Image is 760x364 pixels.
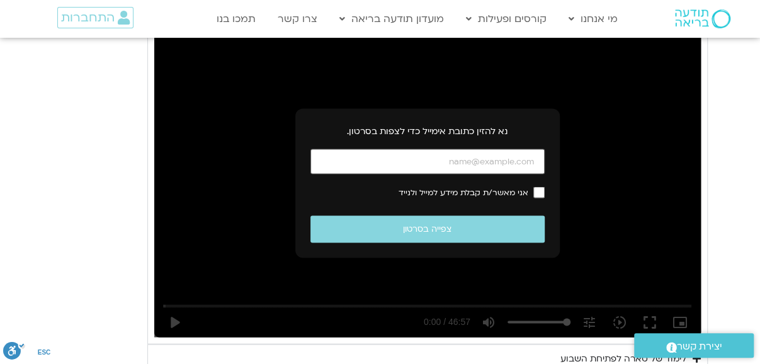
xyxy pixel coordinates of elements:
[310,215,545,242] button: צפייה בסרטון
[533,186,545,198] input: אני מאשר/ת קבלת מידע למייל ולנייד
[310,149,545,174] input: כתובת אימייל
[310,123,545,139] p: נא להזין כתובת אימייל כדי לצפות בסרטון.
[61,11,115,25] span: התחברות
[675,9,730,28] img: תודעה בריאה
[210,7,262,31] a: תמכו בנו
[460,7,553,31] a: קורסים ופעילות
[333,7,450,31] a: מועדון תודעה בריאה
[271,7,324,31] a: צרו קשר
[399,188,528,196] span: אני מאשר/ת קבלת מידע למייל ולנייד
[677,338,722,355] span: יצירת קשר
[57,7,133,28] a: התחברות
[562,7,624,31] a: מי אנחנו
[634,333,754,358] a: יצירת קשר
